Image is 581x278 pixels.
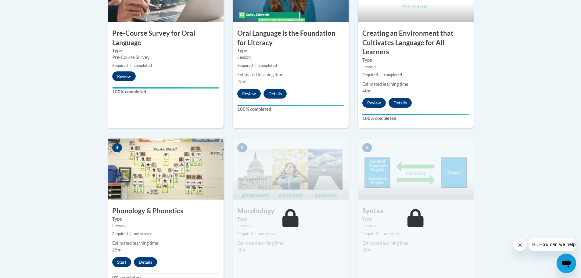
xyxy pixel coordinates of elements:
[380,73,382,77] span: |
[112,232,128,236] span: Required
[237,79,246,84] span: 25m
[358,29,474,57] h3: Creating an Environment that Cultivates Language for All Learners
[514,239,526,251] iframe: Close message
[362,247,371,252] span: 20m
[112,240,219,247] div: Estimated learning time:
[112,247,121,252] span: 25m
[237,71,344,78] div: Estimated learning time:
[384,73,402,77] span: completed
[362,115,469,122] label: 100% completed
[362,81,469,88] div: Estimated learning time:
[264,89,287,99] button: Details
[362,63,469,70] div: Lesson
[108,206,224,216] h3: Phonology & Phonetics
[112,88,219,95] label: 100% completed
[362,216,469,222] label: Type
[112,71,136,81] button: Review
[362,73,378,77] span: Required
[259,63,277,68] span: completed
[362,232,378,236] span: Required
[237,247,246,252] span: 30m
[237,89,261,99] button: Review
[237,240,344,247] div: Estimated learning time:
[233,139,349,200] img: Course Image
[112,47,219,54] label: Type
[389,98,412,108] button: Details
[362,222,469,229] div: Lesson
[237,232,253,236] span: Required
[112,222,219,229] div: Lesson
[362,88,371,93] span: 40m
[255,232,256,236] span: |
[130,63,131,68] span: |
[237,106,344,113] label: 100% completed
[130,232,131,236] span: |
[358,206,474,216] h3: Syntax
[237,105,344,106] div: Your progress
[134,232,152,236] span: not started
[134,257,157,267] button: Details
[112,216,219,222] label: Type
[358,139,474,200] img: Course Image
[112,54,219,61] div: Pre-Course Survey
[112,63,128,68] span: Required
[237,143,247,152] span: 5
[362,98,386,108] button: Review
[233,206,349,216] h3: Morphology
[112,87,219,88] div: Your progress
[259,232,278,236] span: not started
[384,232,403,236] span: not started
[237,63,253,68] span: Required
[237,47,344,54] label: Type
[362,57,469,63] label: Type
[529,238,576,251] iframe: Message from company
[108,29,224,48] h3: Pre-Course Survey for Oral Language
[255,63,256,68] span: |
[362,143,372,152] span: 6
[108,139,224,200] img: Course Image
[362,240,469,247] div: Estimated learning time:
[557,254,576,273] iframe: Button to launch messaging window
[380,232,382,236] span: |
[233,29,349,48] h3: Oral Language is the Foundation for Literacy
[112,257,131,267] button: Start
[237,54,344,61] div: Lesson
[237,222,344,229] div: Lesson
[362,114,469,115] div: Your progress
[237,216,344,222] label: Type
[112,143,122,152] span: 4
[4,4,49,9] span: Hi. How can we help?
[134,63,152,68] span: completed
